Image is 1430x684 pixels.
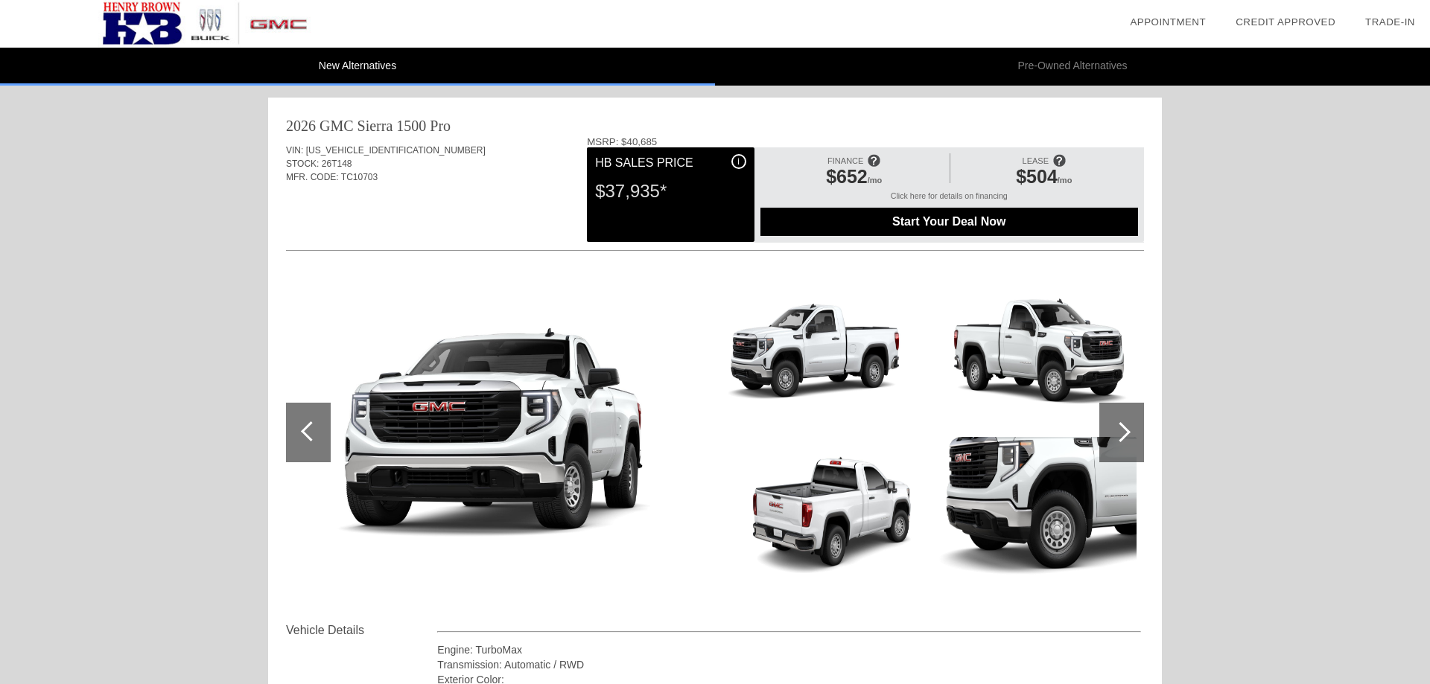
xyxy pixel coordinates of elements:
[341,172,378,182] span: TC10703
[286,314,708,552] img: 1.jpg
[932,275,1137,428] img: 4.jpg
[768,166,941,191] div: /mo
[322,159,352,169] span: 26T148
[1130,16,1206,28] a: Appointment
[826,166,868,187] span: $652
[827,156,863,165] span: FINANCE
[286,172,339,182] span: MFR. CODE:
[1365,16,1415,28] a: Trade-In
[595,172,746,211] div: $37,935*
[1016,166,1058,187] span: $504
[286,159,319,169] span: STOCK:
[719,437,924,590] img: 3.jpg
[731,154,746,169] div: i
[306,145,486,156] span: [US_VEHICLE_IDENTIFICATION_NUMBER]
[719,275,924,428] img: 2.jpg
[286,145,303,156] span: VIN:
[958,166,1131,191] div: /mo
[587,136,1144,147] div: MSRP: $40,685
[715,48,1430,86] li: Pre-Owned Alternatives
[286,206,1144,230] div: Quoted on [DATE] 1:42:54 PM
[1236,16,1335,28] a: Credit Approved
[1023,156,1049,165] span: LEASE
[437,657,1141,672] div: Transmission: Automatic / RWD
[779,215,1119,228] span: Start Your Deal Now
[286,115,426,136] div: 2026 GMC Sierra 1500
[430,115,451,136] div: Pro
[437,642,1141,657] div: Engine: TurboMax
[760,191,1138,208] div: Click here for details on financing
[932,437,1137,590] img: 5.jpg
[286,621,437,639] div: Vehicle Details
[595,154,746,172] div: HB Sales Price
